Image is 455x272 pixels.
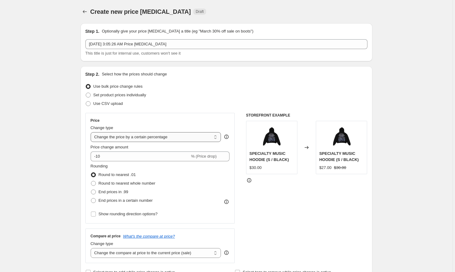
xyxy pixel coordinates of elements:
img: MMWBACK_80x.png [329,124,354,149]
input: -15 [91,151,190,161]
div: $27.00 [319,165,331,171]
h2: Step 2. [85,71,100,77]
h6: STOREFRONT EXAMPLE [246,113,367,118]
div: $30.00 [249,165,262,171]
span: Price change amount [91,145,128,149]
span: Rounding [91,164,108,168]
span: % (Price drop) [191,154,217,159]
span: Change type [91,125,113,130]
div: help [223,134,229,140]
div: help [223,250,229,256]
span: Draft [196,9,204,14]
span: Use CSV upload [93,101,123,106]
span: This title is just for internal use, customers won't see it [85,51,181,56]
span: Set product prices individually [93,93,146,97]
span: Change type [91,241,113,246]
button: What's the compare at price? [123,234,175,239]
input: 30% off holiday sale [85,39,367,49]
span: SPECIALTY MUSIC HOODIE (S / BLACK) [249,151,289,162]
span: Use bulk price change rules [93,84,143,89]
span: Create new price [MEDICAL_DATA] [90,8,191,15]
strike: $30.00 [334,165,346,171]
p: Select how the prices should change [102,71,167,77]
span: SPECIALTY MUSIC HOODIE (S / BLACK) [319,151,359,162]
button: Price change jobs [80,7,89,16]
span: End prices in .99 [99,190,128,194]
span: Round to nearest whole number [99,181,155,186]
p: Optionally give your price [MEDICAL_DATA] a title (eg "March 30% off sale on boots") [102,28,253,34]
h2: Step 1. [85,28,100,34]
h3: Price [91,118,100,123]
span: End prices in a certain number [99,198,153,203]
img: MMWBACK_80x.png [259,124,284,149]
span: Round to nearest .01 [99,172,136,177]
span: Show rounding direction options? [99,212,158,216]
h3: Compare at price [91,234,121,239]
